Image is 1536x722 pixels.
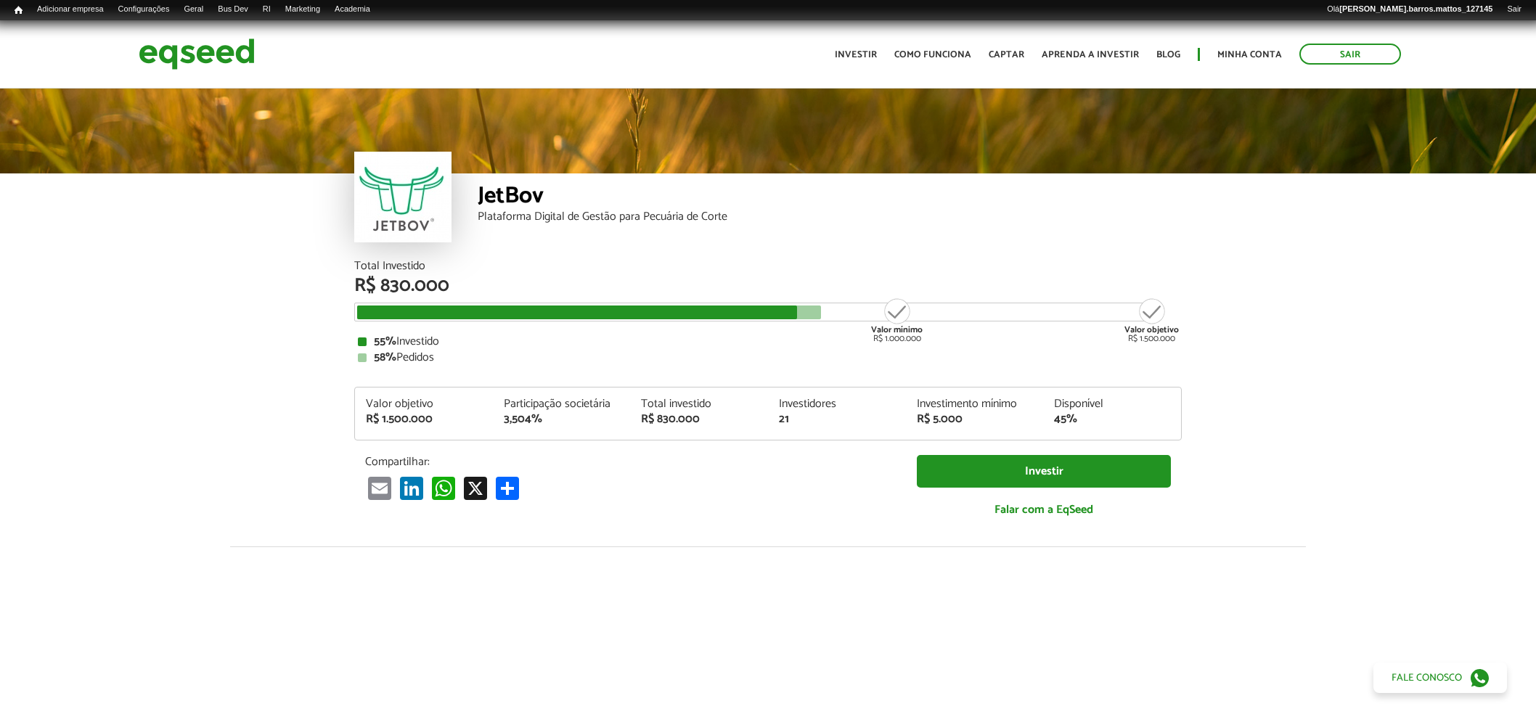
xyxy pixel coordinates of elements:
a: Início [7,4,30,17]
a: Aprenda a investir [1042,50,1139,60]
div: R$ 830.000 [641,414,757,425]
a: Falar com a EqSeed [917,495,1171,525]
div: Plataforma Digital de Gestão para Pecuária de Corte [478,211,1182,223]
div: R$ 5.000 [917,414,1033,425]
a: X [461,476,490,500]
a: Email [365,476,394,500]
a: Olá[PERSON_NAME].barros.mattos_127145 [1320,4,1500,15]
div: Investido [358,336,1178,348]
img: EqSeed [139,35,255,73]
a: Sair [1500,4,1529,15]
a: Bus Dev [211,4,256,15]
a: Configurações [111,4,177,15]
a: Marketing [278,4,327,15]
a: Sair [1299,44,1401,65]
a: Share [493,476,522,500]
strong: Valor objetivo [1124,323,1179,337]
div: R$ 1.500.000 [1124,297,1179,343]
a: Adicionar empresa [30,4,111,15]
div: Pedidos [358,352,1178,364]
a: Como funciona [894,50,971,60]
div: 21 [779,414,895,425]
div: R$ 1.500.000 [366,414,482,425]
a: WhatsApp [429,476,458,500]
a: Geral [176,4,211,15]
div: Disponível [1054,398,1170,410]
a: RI [256,4,278,15]
a: Investir [835,50,877,60]
p: Compartilhar: [365,455,895,469]
a: Captar [989,50,1024,60]
div: R$ 1.000.000 [870,297,924,343]
div: R$ 830.000 [354,276,1182,295]
div: Valor objetivo [366,398,482,410]
a: LinkedIn [397,476,426,500]
span: Início [15,5,23,15]
strong: [PERSON_NAME].barros.mattos_127145 [1339,4,1492,13]
div: 45% [1054,414,1170,425]
strong: 58% [374,348,396,367]
a: Academia [327,4,377,15]
div: Total Investido [354,261,1182,272]
div: Investidores [779,398,895,410]
div: Participação societária [504,398,620,410]
a: Fale conosco [1373,662,1507,693]
div: Total investido [641,398,757,410]
a: Investir [917,455,1171,488]
div: 3,504% [504,414,620,425]
strong: Valor mínimo [871,323,923,337]
strong: 55% [374,332,396,351]
div: Investimento mínimo [917,398,1033,410]
a: Blog [1156,50,1180,60]
a: Minha conta [1217,50,1282,60]
div: JetBov [478,184,1182,211]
